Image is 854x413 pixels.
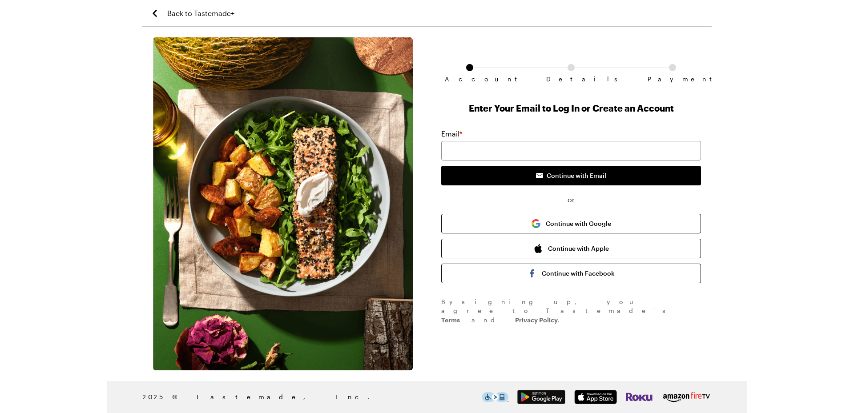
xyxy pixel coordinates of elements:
[441,166,701,185] button: Continue with Email
[441,239,701,258] button: Continue with Apple
[517,390,565,404] img: Google Play
[441,194,701,205] span: or
[515,315,558,324] a: Privacy Policy
[648,76,697,83] span: Payment
[441,264,701,283] button: Continue with Facebook
[445,76,495,83] span: Account
[167,8,234,19] span: Back to Tastemade+
[441,102,701,114] h1: Enter Your Email to Log In or Create an Account
[482,392,508,402] img: This icon serves as a link to download the Level Access assistive technology app for individuals ...
[574,390,617,404] img: App Store
[441,297,701,325] div: By signing up , you agree to Tastemade's and .
[547,171,606,180] span: Continue with Email
[441,64,701,76] ol: Subscription checkout form navigation
[626,390,653,404] img: Roku
[441,214,701,233] button: Continue with Google
[546,76,596,83] span: Details
[661,390,712,404] img: Amazon Fire TV
[142,392,482,402] span: 2025 © Tastemade, Inc.
[441,315,460,324] a: Terms
[441,128,462,139] label: Email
